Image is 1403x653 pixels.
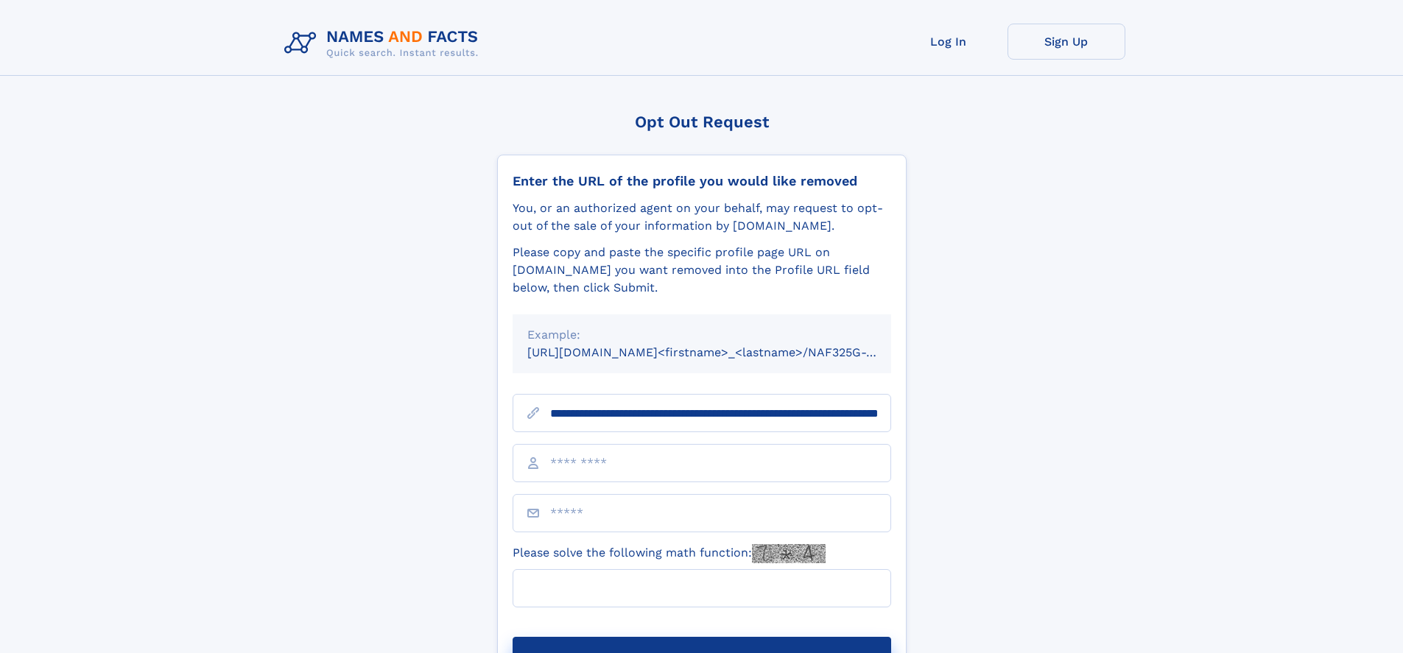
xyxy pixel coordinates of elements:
[513,200,891,235] div: You, or an authorized agent on your behalf, may request to opt-out of the sale of your informatio...
[513,244,891,297] div: Please copy and paste the specific profile page URL on [DOMAIN_NAME] you want removed into the Pr...
[527,345,919,359] small: [URL][DOMAIN_NAME]<firstname>_<lastname>/NAF325G-xxxxxxxx
[278,24,490,63] img: Logo Names and Facts
[890,24,1008,60] a: Log In
[1008,24,1125,60] a: Sign Up
[497,113,907,131] div: Opt Out Request
[513,544,826,563] label: Please solve the following math function:
[527,326,876,344] div: Example:
[513,173,891,189] div: Enter the URL of the profile you would like removed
